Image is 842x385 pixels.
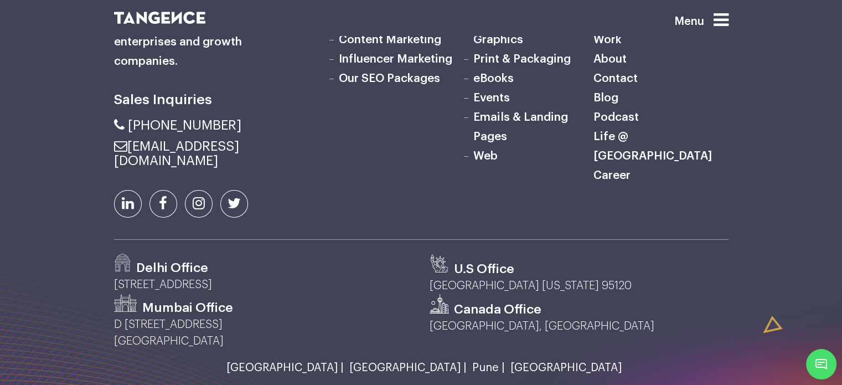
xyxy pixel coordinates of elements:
a: Career [593,170,631,181]
img: us.svg [430,254,449,273]
img: Path-530.png [114,294,137,312]
a: Influencer Marketing [339,53,452,65]
img: canada.svg [430,294,449,314]
h3: Canada Office [454,301,541,318]
a: [PHONE_NUMBER] [114,119,241,132]
a: Print & Packaging [473,53,571,65]
img: logo SVG [114,12,206,24]
a: Events [473,92,510,104]
a: Contact [593,73,638,84]
a: Life @ [GEOGRAPHIC_DATA] [593,131,712,162]
a: Pune | [467,362,505,374]
h3: Delhi Office [136,260,208,276]
span: [PHONE_NUMBER] [128,119,241,132]
a: Blog [593,92,618,104]
p: D [STREET_ADDRESS] [GEOGRAPHIC_DATA] [114,316,413,350]
h3: U.S Office [454,261,514,278]
a: Emails & Landing Pages [473,111,568,142]
a: Podcast [593,111,639,123]
img: Path-529.png [114,254,131,272]
h6: Sales Inquiries [114,88,308,111]
a: [GEOGRAPHIC_DATA] | [344,362,467,374]
a: eBooks [473,73,514,84]
a: Our SEO Packages [339,73,440,84]
a: About [593,53,627,65]
a: Web [473,150,498,162]
a: [GEOGRAPHIC_DATA] | [221,362,344,374]
p: [GEOGRAPHIC_DATA] [US_STATE] 95120 [430,278,729,294]
span: Chat Widget [806,349,836,379]
p: [STREET_ADDRESS] [114,276,413,293]
a: [GEOGRAPHIC_DATA] [505,362,622,374]
h3: Mumbai Office [142,300,233,316]
p: [GEOGRAPHIC_DATA], [GEOGRAPHIC_DATA] [430,318,729,335]
a: [EMAIL_ADDRESS][DOMAIN_NAME] [114,140,239,167]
